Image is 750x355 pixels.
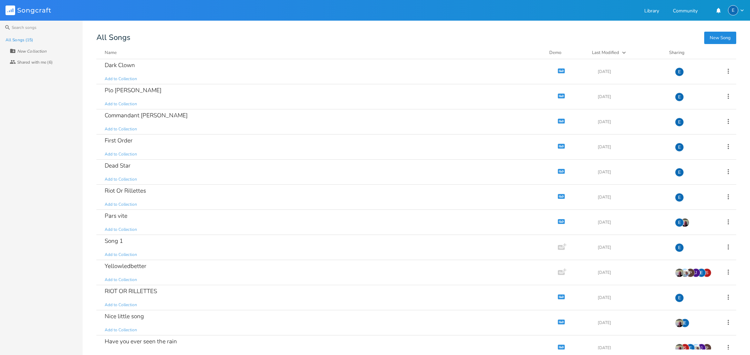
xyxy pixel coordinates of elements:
div: Nice little song [105,313,144,319]
div: Sharing [669,49,710,56]
div: emmanuel.grasset [675,293,684,302]
a: Library [644,9,659,14]
div: [DATE] [598,145,667,149]
div: [DATE] [598,270,667,275]
div: [DATE] [598,95,667,99]
img: Johnny Bühler [680,268,689,277]
button: Last Modified [592,49,661,56]
div: First Order [105,138,133,143]
div: Dark Clown [105,62,135,68]
img: Pierre-Antoine Zufferey [686,268,695,277]
div: emmanuel.grasset [675,218,684,227]
div: emmanuel.grasset [675,193,684,202]
div: Name [105,50,117,56]
div: New Collection [17,49,46,53]
button: Name [105,49,541,56]
span: Add to Collection [105,252,137,258]
div: emmanuel.grasset [675,67,684,76]
div: emmanuel.grasset [675,143,684,152]
img: Keith Dalton [675,319,684,327]
div: sean.alari [702,268,711,277]
span: Add to Collection [105,101,137,107]
span: Add to Collection [105,202,137,207]
span: Add to Collection [105,151,137,157]
img: Pierre-Antoine Zufferey [702,344,711,353]
div: [DATE] [598,295,667,300]
img: Keith Dalton [675,268,684,277]
div: emmanuel.grasset [728,5,738,15]
div: [DATE] [598,346,667,350]
a: Community [673,9,698,14]
div: Demo [549,49,584,56]
span: Add to Collection [105,277,137,283]
img: Johnny Bühler [691,344,700,353]
div: Last Modified [592,50,619,56]
button: New Song [704,32,736,44]
div: emmanuel.grasset [697,268,706,277]
span: Add to Collection [105,327,137,333]
div: Jo [697,344,706,353]
div: All Songs (15) [6,38,33,42]
div: [DATE] [598,245,667,249]
span: Add to Collection [105,126,137,132]
div: Song 1 [105,238,123,244]
div: All Songs [96,34,736,41]
div: RIOT OR RILLETTES [105,288,157,294]
span: Add to Collection [105,176,137,182]
div: [DATE] [598,170,667,174]
button: E [728,5,744,15]
div: emmanuel.grasset [675,93,684,101]
div: Pars vite [105,213,127,219]
span: Add to Collection [105,302,137,308]
div: Shared with me (6) [17,60,53,64]
img: Keith Dalton [680,218,689,227]
div: emmanuel.grasset [675,243,684,252]
div: emmanuel.grasset [675,118,684,127]
div: [DATE] [598,321,667,325]
div: sean.alari [680,344,689,353]
div: Riot Or Rillettes [105,188,146,194]
div: Yellowledbetter [105,263,146,269]
div: emmanuel.grasset [675,168,684,177]
div: [DATE] [598,120,667,124]
div: [DATE] [598,220,667,224]
div: Plo [PERSON_NAME] [105,87,162,93]
div: Commandant [PERSON_NAME] [105,112,188,118]
div: Dead Star [105,163,131,169]
div: Have you ever seen the rain [105,338,177,344]
div: emmanuel.grasset [680,319,689,327]
div: [DATE] [598,69,667,74]
div: emmanuel.grasset [686,344,695,353]
img: Keith Dalton [675,344,684,353]
div: Jo [691,268,700,277]
div: [DATE] [598,195,667,199]
span: Add to Collection [105,76,137,82]
span: Add to Collection [105,227,137,233]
